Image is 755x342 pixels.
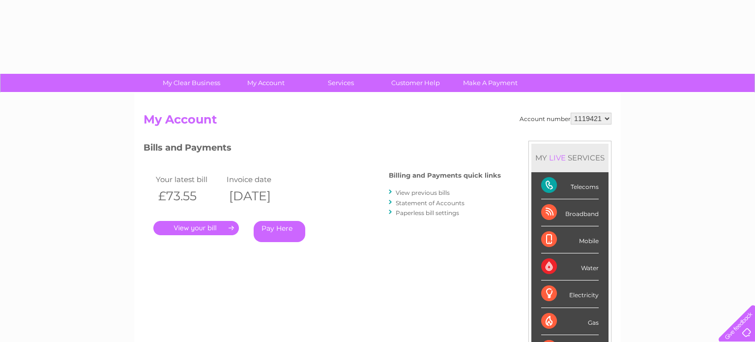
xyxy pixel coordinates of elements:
[531,144,609,172] div: MY SERVICES
[541,199,599,226] div: Broadband
[541,280,599,308] div: Electricity
[389,172,501,179] h4: Billing and Payments quick links
[144,141,501,158] h3: Bills and Payments
[450,74,531,92] a: Make A Payment
[396,189,450,196] a: View previous bills
[144,113,611,131] h2: My Account
[396,199,465,207] a: Statement of Accounts
[153,186,224,206] th: £73.55
[153,173,224,186] td: Your latest bill
[541,172,599,199] div: Telecoms
[541,253,599,280] div: Water
[541,226,599,253] div: Mobile
[226,74,307,92] a: My Account
[224,186,295,206] th: [DATE]
[300,74,381,92] a: Services
[254,221,305,242] a: Pay Here
[153,221,239,235] a: .
[224,173,295,186] td: Invoice date
[541,308,599,335] div: Gas
[547,153,568,162] div: LIVE
[375,74,456,92] a: Customer Help
[396,209,459,217] a: Paperless bill settings
[151,74,232,92] a: My Clear Business
[520,113,611,124] div: Account number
